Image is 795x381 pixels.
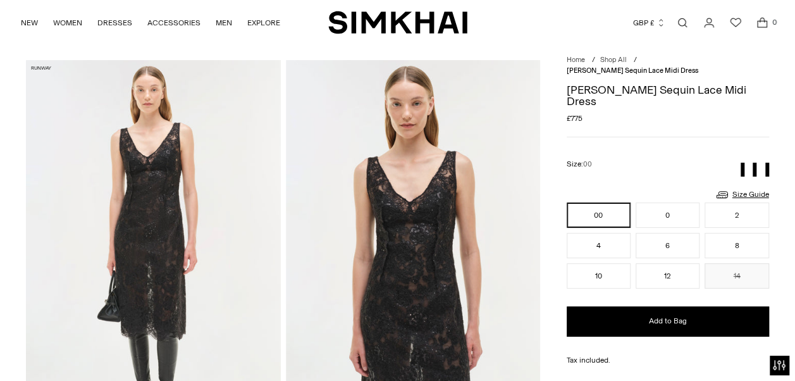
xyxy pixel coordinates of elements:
label: Size: [567,158,592,170]
a: Shop All [600,56,627,64]
a: Home [567,56,585,64]
a: Open search modal [670,10,695,35]
button: 0 [636,203,699,228]
button: 14 [705,263,768,289]
button: 12 [636,263,699,289]
button: 8 [705,233,768,258]
a: Size Guide [715,187,769,203]
a: MEN [216,9,232,37]
a: DRESSES [97,9,132,37]
h1: [PERSON_NAME] Sequin Lace Midi Dress [567,84,769,107]
a: NEW [21,9,38,37]
a: WOMEN [53,9,82,37]
button: 6 [636,233,699,258]
button: 4 [567,233,631,258]
nav: breadcrumbs [567,55,769,76]
span: £775 [567,113,582,124]
span: 00 [583,160,592,168]
span: 0 [768,16,780,28]
a: Go to the account page [696,10,722,35]
span: Add to Bag [649,316,687,327]
a: EXPLORE [247,9,280,37]
a: Open cart modal [749,10,775,35]
span: [PERSON_NAME] Sequin Lace Midi Dress [567,66,698,75]
div: Tax included. [567,354,769,366]
button: Add to Bag [567,306,769,337]
button: 10 [567,263,631,289]
button: GBP £ [633,9,665,37]
button: 2 [705,203,768,228]
div: / [634,55,637,66]
a: ACCESSORIES [147,9,200,37]
a: SIMKHAI [328,10,467,35]
div: / [592,55,595,66]
a: Wishlist [723,10,748,35]
button: 00 [567,203,631,228]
